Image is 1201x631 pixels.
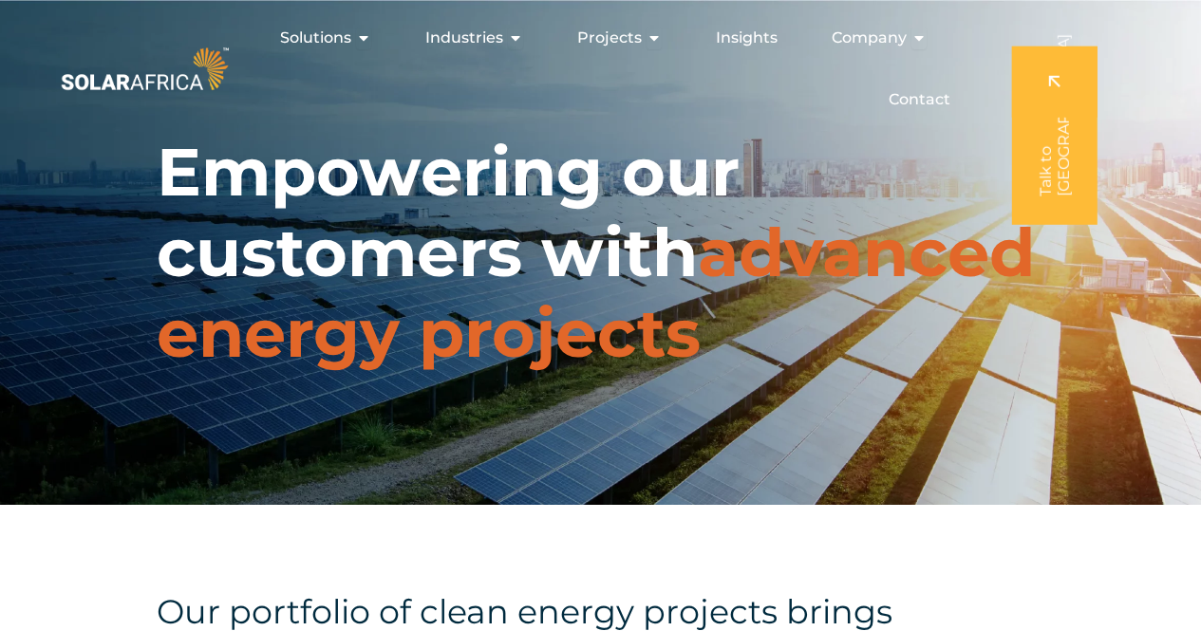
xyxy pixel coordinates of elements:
a: Insights [716,27,778,49]
span: Projects [577,27,642,49]
nav: Menu [233,19,966,119]
span: Company [832,27,907,49]
a: Contact [889,88,950,111]
span: Solutions [280,27,351,49]
h1: Empowering our customers with [157,132,1044,374]
span: Industries [425,27,503,49]
div: Menu Toggle [233,19,966,119]
span: advanced energy projects [157,212,1035,374]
